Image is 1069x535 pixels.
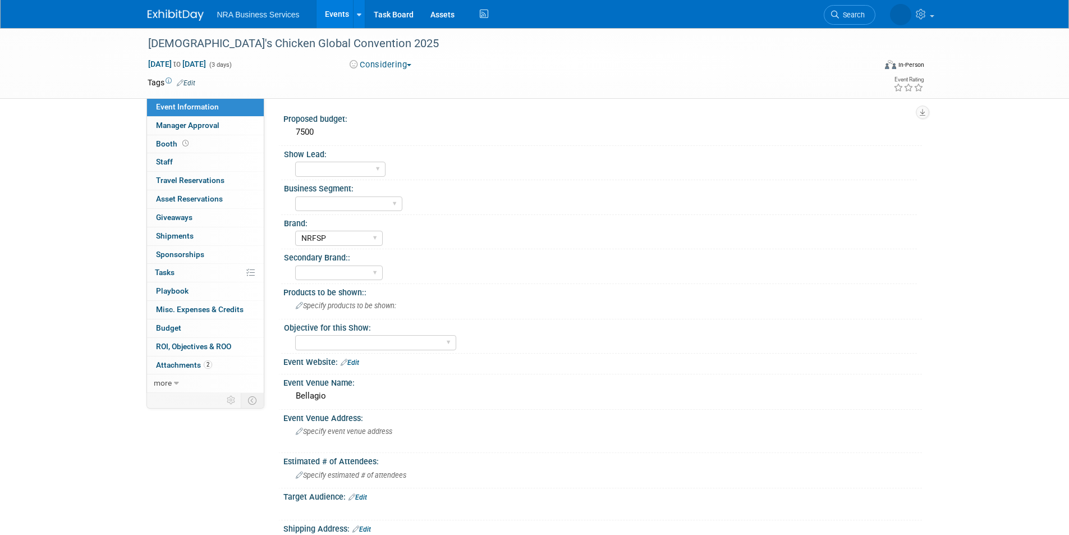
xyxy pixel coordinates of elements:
[283,520,922,535] div: Shipping Address:
[296,427,392,436] span: Specify event venue address
[156,250,204,259] span: Sponsorships
[241,393,264,408] td: Toggle Event Tabs
[284,249,917,263] div: Secondary Brand::
[885,60,896,69] img: Format-Inperson.png
[147,135,264,153] a: Booth
[147,117,264,135] a: Manager Approval
[156,102,219,111] span: Event Information
[156,139,191,148] span: Booth
[284,146,917,160] div: Show Lead:
[809,58,925,75] div: Event Format
[284,180,917,194] div: Business Segment:
[148,10,204,21] img: ExhibitDay
[341,359,359,367] a: Edit
[283,410,922,424] div: Event Venue Address:
[156,305,244,314] span: Misc. Expenses & Credits
[898,61,924,69] div: In-Person
[180,139,191,148] span: Booth not reserved yet
[284,215,917,229] div: Brand:
[222,393,241,408] td: Personalize Event Tab Strip
[147,338,264,356] a: ROI, Objectives & ROO
[156,360,212,369] span: Attachments
[156,286,189,295] span: Playbook
[156,157,173,166] span: Staff
[292,387,914,405] div: Bellagio
[824,5,875,25] a: Search
[156,194,223,203] span: Asset Reservations
[147,356,264,374] a: Attachments2
[284,319,917,333] div: Objective for this Show:
[147,190,264,208] a: Asset Reservations
[148,59,207,69] span: [DATE] [DATE]
[156,213,192,222] span: Giveaways
[156,121,219,130] span: Manager Approval
[147,209,264,227] a: Giveaways
[346,59,416,71] button: Considering
[890,4,911,25] img: Scott Anderson
[283,374,922,388] div: Event Venue Name:
[147,264,264,282] a: Tasks
[172,60,182,68] span: to
[348,493,367,501] a: Edit
[283,488,922,503] div: Target Audience:
[839,11,865,19] span: Search
[156,342,231,351] span: ROI, Objectives & ROO
[147,246,264,264] a: Sponsorships
[208,61,232,68] span: (3 days)
[148,77,195,88] td: Tags
[292,124,914,141] div: 7500
[147,282,264,300] a: Playbook
[296,301,396,310] span: Specify products to be shown:
[155,268,175,277] span: Tasks
[144,34,859,54] div: [DEMOGRAPHIC_DATA]'s Chicken Global Convention 2025
[177,79,195,87] a: Edit
[217,10,300,19] span: NRA Business Services
[147,172,264,190] a: Travel Reservations
[154,378,172,387] span: more
[156,323,181,332] span: Budget
[147,153,264,171] a: Staff
[147,98,264,116] a: Event Information
[156,231,194,240] span: Shipments
[204,360,212,369] span: 2
[147,301,264,319] a: Misc. Expenses & Credits
[283,453,922,467] div: Estimated # of Attendees:
[283,284,922,298] div: Products to be shown::
[296,471,406,479] span: Specify estimated # of attendees
[283,354,922,368] div: Event Website:
[147,374,264,392] a: more
[283,111,922,125] div: Proposed budget:
[147,319,264,337] a: Budget
[352,525,371,533] a: Edit
[156,176,224,185] span: Travel Reservations
[147,227,264,245] a: Shipments
[893,77,924,83] div: Event Rating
